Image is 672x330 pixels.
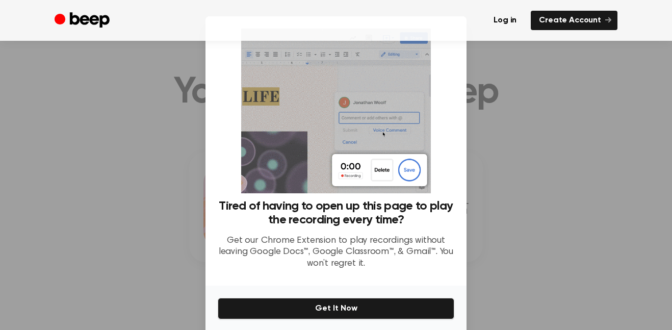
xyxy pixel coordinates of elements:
a: Log in [485,11,525,30]
h3: Tired of having to open up this page to play the recording every time? [218,199,454,227]
a: Create Account [531,11,617,30]
a: Beep [55,11,112,31]
button: Get It Now [218,298,454,319]
p: Get our Chrome Extension to play recordings without leaving Google Docs™, Google Classroom™, & Gm... [218,235,454,270]
img: Beep extension in action [241,29,430,193]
